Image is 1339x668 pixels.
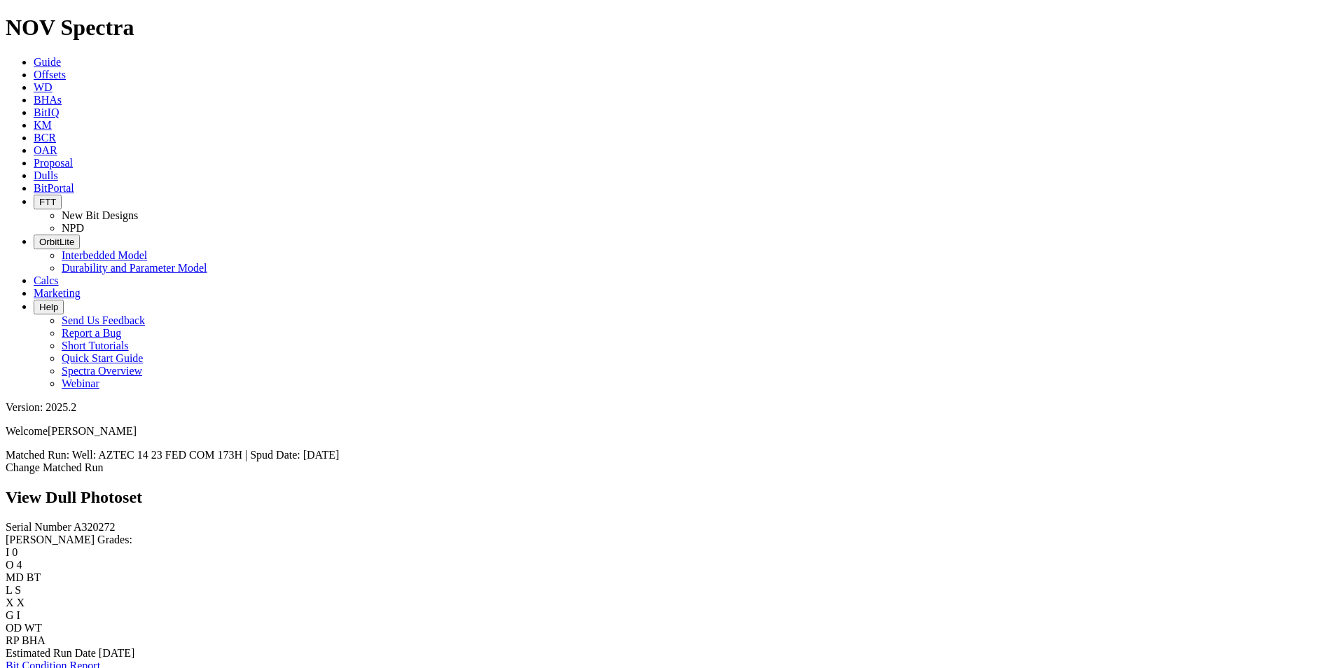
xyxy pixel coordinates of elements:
a: New Bit Designs [62,209,138,221]
button: OrbitLite [34,235,80,249]
span: S [15,584,21,596]
span: 0 [12,546,18,558]
a: Quick Start Guide [62,352,143,364]
a: Marketing [34,287,81,299]
div: [PERSON_NAME] Grades: [6,534,1333,546]
h1: NOV Spectra [6,15,1333,41]
span: FTT [39,197,56,207]
div: Version: 2025.2 [6,401,1333,414]
a: KM [34,119,52,131]
label: MD [6,571,24,583]
span: Well: AZTEC 14 23 FED COM 173H | Spud Date: [DATE] [72,449,339,461]
label: I [6,546,9,558]
label: OD [6,622,22,634]
a: Dulls [34,169,58,181]
a: Interbedded Model [62,249,147,261]
a: Short Tutorials [62,340,129,352]
a: OAR [34,144,57,156]
span: WT [25,622,42,634]
h2: View Dull Photoset [6,488,1333,507]
a: Calcs [34,274,59,286]
span: Matched Run: [6,449,69,461]
span: X [17,597,25,608]
a: Change Matched Run [6,461,104,473]
a: Proposal [34,157,73,169]
a: Report a Bug [62,327,121,339]
span: [DATE] [99,647,135,659]
span: I [17,609,20,621]
span: OrbitLite [39,237,74,247]
label: X [6,597,14,608]
label: RP [6,634,19,646]
a: BHAs [34,94,62,106]
span: 4 [17,559,22,571]
span: BT [27,571,41,583]
a: Send Us Feedback [62,314,145,326]
label: L [6,584,12,596]
button: Help [34,300,64,314]
a: WD [34,81,53,93]
a: Offsets [34,69,66,81]
a: BCR [34,132,56,144]
button: FTT [34,195,62,209]
label: G [6,609,14,621]
span: [PERSON_NAME] [48,425,137,437]
span: Help [39,302,58,312]
span: BHA [22,634,46,646]
a: Spectra Overview [62,365,142,377]
a: NPD [62,222,84,234]
a: BitPortal [34,182,74,194]
label: Estimated Run Date [6,647,96,659]
label: Serial Number [6,521,71,533]
a: Guide [34,56,61,68]
span: A320272 [74,521,116,533]
p: Welcome [6,425,1333,438]
a: BitIQ [34,106,59,118]
a: Durability and Parameter Model [62,262,207,274]
label: O [6,559,14,571]
a: Webinar [62,377,99,389]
